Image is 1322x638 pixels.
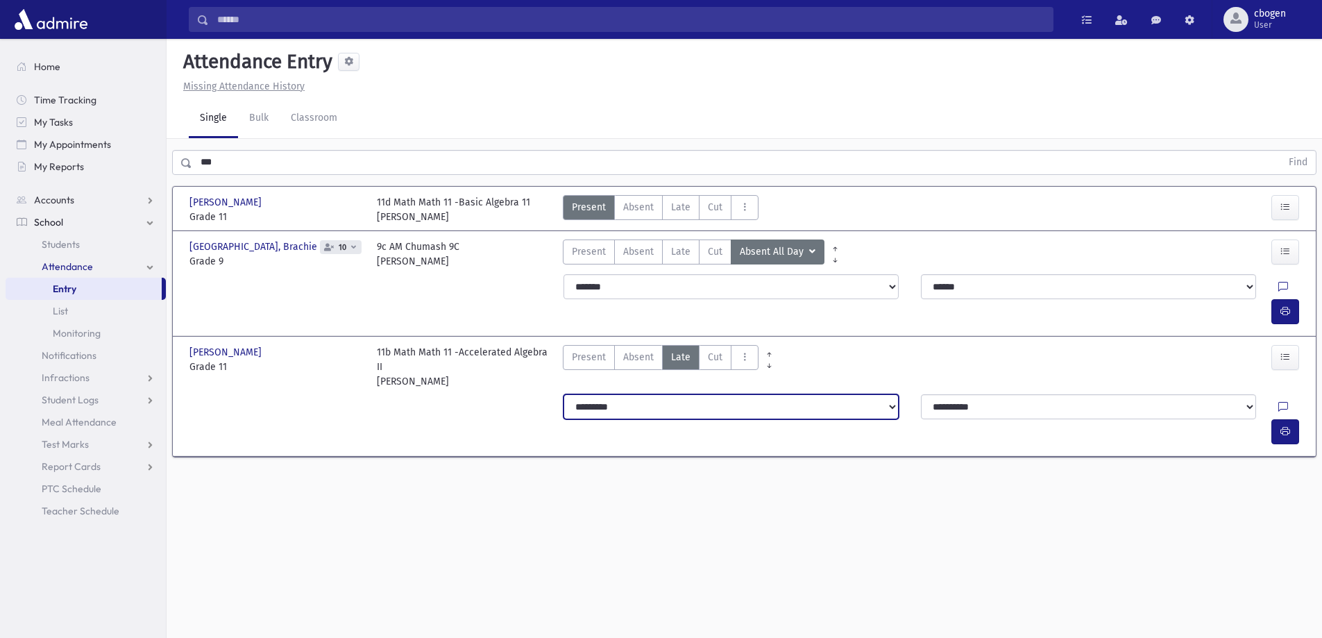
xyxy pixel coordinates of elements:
span: Teacher Schedule [42,505,119,517]
a: My Appointments [6,133,166,156]
a: Student Logs [6,389,166,411]
span: PTC Schedule [42,482,101,495]
a: My Reports [6,156,166,178]
span: cbogen [1254,8,1286,19]
a: Missing Attendance History [178,81,305,92]
span: Cut [708,200,722,215]
button: Find [1280,151,1316,174]
a: My Tasks [6,111,166,133]
a: List [6,300,166,322]
a: Accounts [6,189,166,211]
div: AttTypes [563,195,759,224]
a: Home [6,56,166,78]
span: Grade 11 [189,360,363,374]
span: Test Marks [42,438,89,451]
span: My Tasks [34,116,73,128]
a: Time Tracking [6,89,166,111]
input: Search [209,7,1053,32]
a: Attendance [6,255,166,278]
span: Home [34,60,60,73]
span: Absent [623,244,654,259]
span: Absent [623,350,654,364]
a: Classroom [280,99,348,138]
span: Grade 9 [189,254,363,269]
img: AdmirePro [11,6,91,33]
span: Entry [53,283,76,295]
span: [PERSON_NAME] [189,345,264,360]
span: Cut [708,244,722,259]
span: Infractions [42,371,90,384]
span: Student Logs [42,394,99,406]
a: Entry [6,278,162,300]
span: [GEOGRAPHIC_DATA], Brachie [189,240,320,254]
span: User [1254,19,1286,31]
div: AttTypes [563,240,824,269]
a: Test Marks [6,433,166,455]
a: Single [189,99,238,138]
a: Students [6,233,166,255]
a: Teacher Schedule [6,500,166,522]
div: 11b Math Math 11 -Accelerated Algebra II [PERSON_NAME] [377,345,550,389]
h5: Attendance Entry [178,50,332,74]
a: Monitoring [6,322,166,344]
a: Infractions [6,367,166,389]
span: Attendance [42,260,93,273]
a: Notifications [6,344,166,367]
span: School [34,216,63,228]
span: My Reports [34,160,84,173]
span: Present [572,244,606,259]
span: Time Tracking [34,94,96,106]
span: Present [572,200,606,215]
span: Late [671,350,690,364]
a: Bulk [238,99,280,138]
span: Cut [708,350,722,364]
span: List [53,305,68,317]
span: Late [671,244,690,259]
span: Meal Attendance [42,416,117,428]
span: Absent [623,200,654,215]
button: Absent All Day [731,240,824,265]
span: Late [671,200,690,215]
u: Missing Attendance History [183,81,305,92]
span: Grade 11 [189,210,363,224]
span: Monitoring [53,327,101,339]
span: Notifications [42,349,96,362]
span: Accounts [34,194,74,206]
a: School [6,211,166,233]
div: 11d Math Math 11 -Basic Algebra 11 [PERSON_NAME] [377,195,530,224]
div: 9c AM Chumash 9C [PERSON_NAME] [377,240,459,269]
span: Students [42,238,80,251]
a: Report Cards [6,455,166,478]
span: Report Cards [42,460,101,473]
a: Meal Attendance [6,411,166,433]
a: PTC Schedule [6,478,166,500]
div: AttTypes [563,345,759,389]
span: [PERSON_NAME] [189,195,264,210]
span: 10 [336,243,349,252]
span: Present [572,350,606,364]
span: Absent All Day [740,244,806,260]
span: My Appointments [34,138,111,151]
